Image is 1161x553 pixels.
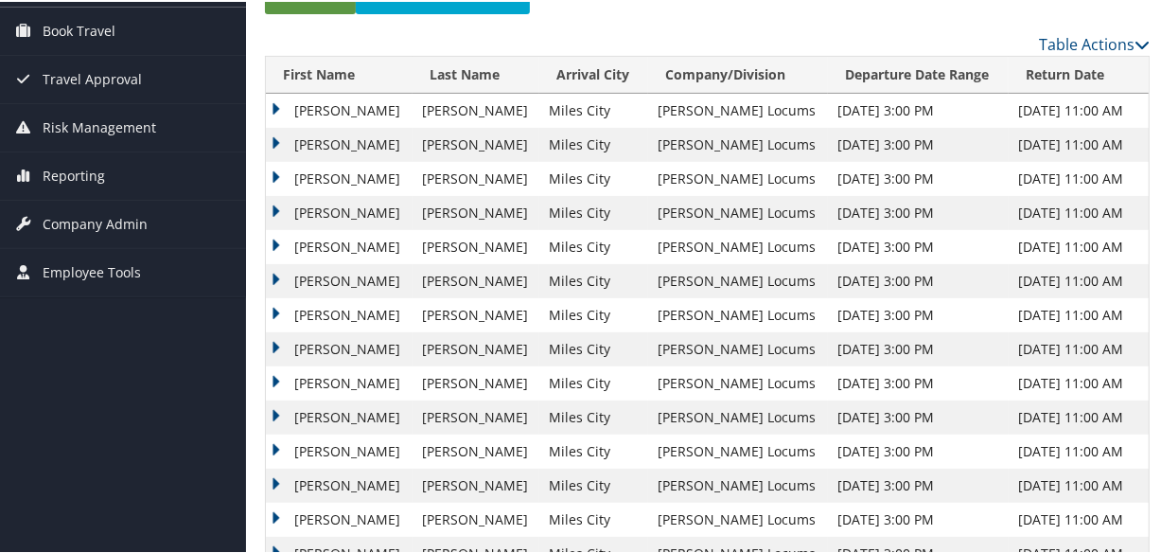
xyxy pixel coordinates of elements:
td: [DATE] 11:00 AM [1009,467,1149,501]
td: Miles City [539,262,648,296]
td: [DATE] 3:00 PM [828,330,1009,365]
td: [DATE] 11:00 AM [1009,365,1149,399]
td: [PERSON_NAME] [413,126,539,160]
th: Arrival City: activate to sort column ascending [539,55,648,92]
td: Miles City [539,194,648,228]
td: Miles City [539,501,648,535]
th: Return Date: activate to sort column ascending [1009,55,1149,92]
td: Miles City [539,330,648,365]
td: [PERSON_NAME] [266,433,413,467]
span: Risk Management [43,102,156,150]
span: Reporting [43,151,105,198]
td: [DATE] 11:00 AM [1009,296,1149,330]
td: [PERSON_NAME] Locums [648,228,828,262]
td: [DATE] 3:00 PM [828,126,1009,160]
td: [PERSON_NAME] [413,467,539,501]
td: [DATE] 3:00 PM [828,365,1009,399]
td: [PERSON_NAME] [413,92,539,126]
td: [PERSON_NAME] [266,228,413,262]
td: [PERSON_NAME] Locums [648,92,828,126]
td: [DATE] 3:00 PM [828,296,1009,330]
td: Miles City [539,467,648,501]
td: [DATE] 3:00 PM [828,228,1009,262]
td: Miles City [539,365,648,399]
td: [PERSON_NAME] [413,194,539,228]
td: [PERSON_NAME] [266,399,413,433]
td: [DATE] 11:00 AM [1009,194,1149,228]
td: [DATE] 11:00 AM [1009,399,1149,433]
td: [PERSON_NAME] Locums [648,399,828,433]
td: [PERSON_NAME] [266,92,413,126]
td: [PERSON_NAME] [413,296,539,330]
td: [PERSON_NAME] Locums [648,433,828,467]
td: Miles City [539,433,648,467]
td: [PERSON_NAME] [413,228,539,262]
td: [PERSON_NAME] [413,365,539,399]
td: [PERSON_NAME] [266,194,413,228]
td: [PERSON_NAME] Locums [648,160,828,194]
td: [DATE] 3:00 PM [828,262,1009,296]
td: [DATE] 11:00 AM [1009,92,1149,126]
td: [PERSON_NAME] Locums [648,330,828,365]
th: First Name: activate to sort column ascending [266,55,413,92]
td: [PERSON_NAME] [266,296,413,330]
td: [DATE] 3:00 PM [828,467,1009,501]
td: [PERSON_NAME] [413,262,539,296]
td: [PERSON_NAME] [266,365,413,399]
td: [PERSON_NAME] Locums [648,194,828,228]
td: [DATE] 11:00 AM [1009,126,1149,160]
td: [PERSON_NAME] [266,160,413,194]
td: [PERSON_NAME] [266,501,413,535]
td: [PERSON_NAME] Locums [648,262,828,296]
td: [PERSON_NAME] Locums [648,296,828,330]
td: [PERSON_NAME] [266,126,413,160]
span: Employee Tools [43,247,141,294]
td: [PERSON_NAME] [413,501,539,535]
td: Miles City [539,92,648,126]
td: [PERSON_NAME] Locums [648,501,828,535]
th: Departure Date Range: activate to sort column ascending [828,55,1009,92]
td: [DATE] 11:00 AM [1009,433,1149,467]
a: Table Actions [1039,32,1150,53]
td: [DATE] 3:00 PM [828,194,1009,228]
td: Miles City [539,160,648,194]
td: Miles City [539,228,648,262]
td: [PERSON_NAME] [413,330,539,365]
td: [DATE] 11:00 AM [1009,262,1149,296]
td: [DATE] 11:00 AM [1009,160,1149,194]
td: [PERSON_NAME] [413,399,539,433]
td: [DATE] 3:00 PM [828,92,1009,126]
td: [PERSON_NAME] Locums [648,467,828,501]
td: [PERSON_NAME] Locums [648,365,828,399]
td: [DATE] 3:00 PM [828,160,1009,194]
td: [DATE] 11:00 AM [1009,330,1149,365]
td: [DATE] 3:00 PM [828,501,1009,535]
td: [PERSON_NAME] [266,262,413,296]
td: Miles City [539,399,648,433]
span: Book Travel [43,6,115,53]
td: [DATE] 3:00 PM [828,399,1009,433]
td: [PERSON_NAME] [266,467,413,501]
td: [PERSON_NAME] [413,433,539,467]
th: Company/Division [648,55,828,92]
td: Miles City [539,126,648,160]
td: [DATE] 11:00 AM [1009,501,1149,535]
td: [DATE] 11:00 AM [1009,228,1149,262]
td: Miles City [539,296,648,330]
td: [PERSON_NAME] [266,330,413,365]
span: Travel Approval [43,54,142,101]
td: [PERSON_NAME] [413,160,539,194]
td: [DATE] 3:00 PM [828,433,1009,467]
th: Last Name: activate to sort column ascending [413,55,539,92]
td: [PERSON_NAME] Locums [648,126,828,160]
span: Company Admin [43,199,148,246]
